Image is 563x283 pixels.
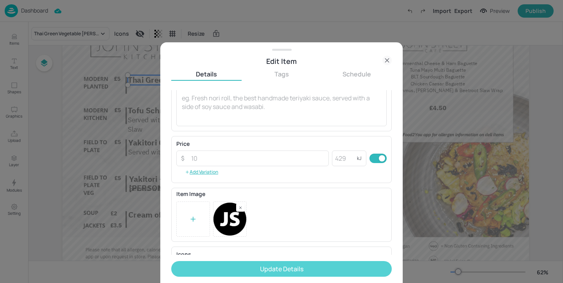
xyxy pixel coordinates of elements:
[236,203,245,212] div: Remove image
[176,252,387,257] p: Icons
[332,151,357,166] input: 429
[171,261,392,277] button: Update Details
[176,191,387,197] p: Item Image
[357,156,362,161] p: kJ
[171,56,392,67] div: Edit Item
[186,151,329,166] input: 10
[213,203,246,236] img: 2025-03-20-174247535888365aehq3fisi.png
[176,141,190,147] p: Price
[171,70,242,78] button: Details
[246,70,317,78] button: Tags
[176,166,227,178] button: Add Variation
[321,70,392,78] button: Schedule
